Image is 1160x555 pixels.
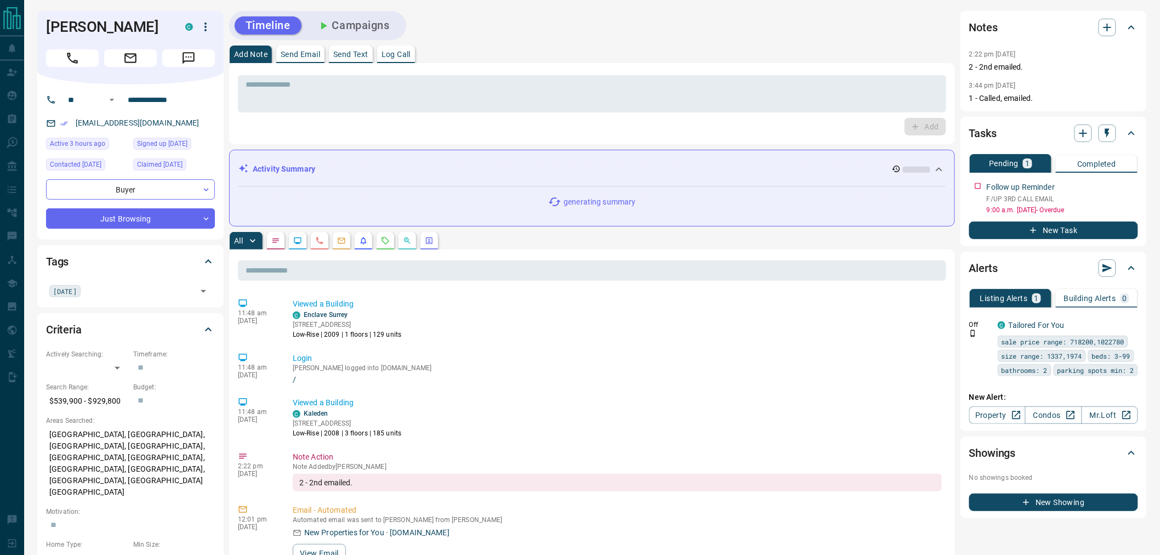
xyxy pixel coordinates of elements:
[293,463,942,471] p: Note Added by [PERSON_NAME]
[133,138,215,153] div: Mon Aug 04 2025
[293,410,300,418] div: condos.ca
[969,222,1138,239] button: New Task
[46,208,215,229] div: Just Browsing
[980,295,1028,302] p: Listing Alerts
[293,428,401,438] p: Low-Rise | 2008 | 3 floors | 185 units
[306,16,401,35] button: Campaigns
[46,248,215,275] div: Tags
[969,61,1138,73] p: 2 - 2nd emailed.
[969,124,997,142] h2: Tasks
[234,50,268,58] p: Add Note
[969,330,977,337] svg: Push Notification Only
[969,259,998,277] h2: Alerts
[293,474,942,491] div: 2 - 2nd emailed.
[969,444,1016,462] h2: Showings
[46,18,169,36] h1: [PERSON_NAME]
[987,194,1138,204] p: F/UP 3RD CALL EMAIL
[46,349,128,359] p: Actively Searching:
[46,158,128,174] div: Sat Oct 11 2025
[969,14,1138,41] div: Notes
[1002,336,1124,347] span: sale price range: 718200,1022780
[185,23,193,31] div: condos.ca
[359,236,368,245] svg: Listing Alerts
[238,523,276,531] p: [DATE]
[969,82,1016,89] p: 3:44 pm [DATE]
[104,49,157,67] span: Email
[53,286,77,297] span: [DATE]
[133,158,215,174] div: Sat Oct 11 2025
[381,236,390,245] svg: Requests
[969,19,998,36] h2: Notes
[46,392,128,410] p: $539,900 - $929,800
[1025,160,1030,167] p: 1
[969,320,991,330] p: Off
[293,451,942,463] p: Note Action
[133,349,215,359] p: Timeframe:
[50,138,105,149] span: Active 3 hours ago
[46,49,99,67] span: Call
[293,330,401,339] p: Low-Rise | 2009 | 1 floors | 129 units
[403,236,412,245] svg: Opportunities
[133,382,215,392] p: Budget:
[238,317,276,325] p: [DATE]
[564,196,635,208] p: generating summary
[293,312,300,319] div: condos.ca
[76,118,200,127] a: [EMAIL_ADDRESS][DOMAIN_NAME]
[969,494,1138,511] button: New Showing
[46,426,215,501] p: [GEOGRAPHIC_DATA], [GEOGRAPHIC_DATA], [GEOGRAPHIC_DATA], [GEOGRAPHIC_DATA], [GEOGRAPHIC_DATA], [G...
[46,253,69,270] h2: Tags
[382,50,411,58] p: Log Call
[293,364,942,372] p: [PERSON_NAME] logged into [DOMAIN_NAME]
[234,237,243,245] p: All
[162,49,215,67] span: Message
[1002,365,1048,376] span: bathrooms: 2
[238,159,946,179] div: Activity Summary
[137,159,183,170] span: Claimed [DATE]
[304,527,450,539] p: New Properties for You · [DOMAIN_NAME]
[50,159,101,170] span: Contacted [DATE]
[969,255,1138,281] div: Alerts
[333,50,368,58] p: Send Text
[969,406,1026,424] a: Property
[133,540,215,550] p: Min Size:
[969,392,1138,403] p: New Alert:
[315,236,324,245] svg: Calls
[293,375,942,384] a: /
[271,236,280,245] svg: Notes
[293,298,942,310] p: Viewed a Building
[46,321,82,338] h2: Criteria
[969,473,1138,483] p: No showings booked
[46,179,215,200] div: Buyer
[1057,365,1134,376] span: parking spots min: 2
[1077,160,1116,168] p: Completed
[304,311,348,319] a: Enclave Surrey
[238,470,276,478] p: [DATE]
[281,50,320,58] p: Send Email
[293,320,401,330] p: [STREET_ADDRESS]
[105,93,118,106] button: Open
[425,236,434,245] svg: Agent Actions
[293,353,942,364] p: Login
[293,397,942,409] p: Viewed a Building
[989,160,1019,167] p: Pending
[46,507,215,517] p: Motivation:
[238,364,276,371] p: 11:48 am
[293,505,942,516] p: Email - Automated
[46,316,215,343] div: Criteria
[304,410,328,417] a: Kaleden
[969,440,1138,466] div: Showings
[987,182,1055,193] p: Follow up Reminder
[238,416,276,423] p: [DATE]
[60,120,68,127] svg: Email Verified
[238,371,276,379] p: [DATE]
[196,284,211,299] button: Open
[1064,295,1116,302] p: Building Alerts
[293,418,401,428] p: [STREET_ADDRESS]
[337,236,346,245] svg: Emails
[998,321,1005,329] div: condos.ca
[1025,406,1082,424] a: Condos
[137,138,187,149] span: Signed up [DATE]
[46,138,128,153] div: Wed Oct 15 2025
[238,462,276,470] p: 2:22 pm
[1009,321,1065,330] a: Tailored For You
